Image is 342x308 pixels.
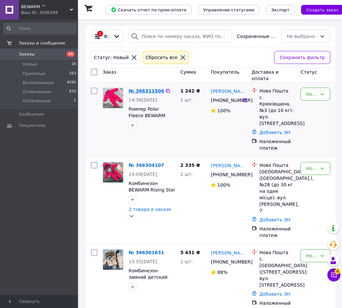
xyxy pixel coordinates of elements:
[144,54,179,61] div: Сбросить все
[180,163,200,168] span: 2 335 ₴
[306,165,317,172] div: Новый
[327,268,340,281] button: Чат с покупателем4
[129,88,164,93] a: № 366311506
[129,172,157,177] span: 14:09[DATE]
[129,250,164,255] a: № 366301631
[217,108,230,113] span: 100%
[211,162,247,169] a: [PERSON_NAME]
[103,250,123,270] img: Фото товару
[209,257,243,266] div: [PHONE_NUMBER]
[252,69,279,81] span: Доставка и оплата
[129,181,175,205] a: Комбинезон BEWARM Rising Star демисезонный Pink 92-98
[260,130,290,135] a: Добавить ЭН
[209,96,243,105] div: [PHONE_NUMBER]
[19,40,65,46] span: Заказы и сообщения
[211,69,239,75] span: Покупатель
[260,291,290,297] a: Добавить ЭН
[306,7,338,12] span: Создать заказ
[23,89,51,95] span: Отмененные
[180,97,193,103] span: 1 шт.
[260,168,296,214] div: [GEOGRAPHIC_DATA] ([GEOGRAPHIC_DATA].), №28 (до 30 кг на одне місце): вул. [PERSON_NAME], 7
[21,4,70,10] span: BEWARM ™
[129,207,171,212] a: 2 товара в заказе
[237,33,276,40] span: Сохраненные фильтры:
[23,80,54,86] span: Выполненные
[69,71,76,77] span: 263
[23,71,45,77] span: Принятые
[266,5,295,15] button: Экспорт
[19,123,45,129] span: Покупатели
[128,30,232,43] input: Поиск по номеру заказа, ФИО покупателя, номеру телефона, Email, номеру накладной
[211,250,247,256] a: [PERSON_NAME]
[260,162,296,168] div: Нова Пошта
[306,91,317,98] div: Новый
[217,182,230,188] span: 100%
[129,268,168,299] a: Комбинезон зимний детский раздельный BEWARM Umka Beige 86-92
[211,88,247,94] a: [PERSON_NAME]
[129,97,157,103] span: 14:56[DATE]
[23,98,51,104] span: Оплаченные
[103,88,123,108] img: Фото товару
[180,250,200,255] span: 5 431 ₴
[104,33,110,40] span: Фильтры
[103,88,123,108] a: Фото товару
[93,54,130,61] div: Статус: Новый
[106,5,192,15] button: Скачать отчет по пром-оплате
[217,270,227,275] span: 88%
[260,94,296,127] div: с. Крюківщина, №3 (до 10 кг): вул. [STREET_ADDRESS]
[209,170,243,179] div: [PHONE_NUMBER]
[287,33,317,40] div: Не выбрано
[306,252,317,259] div: Новый
[21,10,78,16] div: Ваш ID: 3506398
[180,172,193,177] span: 2 шт.
[260,226,296,239] div: Наложенный платеж
[203,7,254,12] span: Управление статусами
[71,61,76,67] span: 16
[260,88,296,94] div: Нова Пошта
[129,259,157,264] span: 13:55[DATE]
[260,249,296,256] div: Нова Пошта
[129,163,164,168] a: № 366304107
[103,69,116,75] span: Заказ
[260,256,296,288] div: с. [GEOGRAPHIC_DATA] ([STREET_ADDRESS]: вул. [STREET_ADDRESS]
[111,7,186,13] span: Скачать отчет по пром-оплате
[103,162,123,182] img: Фото товару
[180,69,196,75] span: Сумма
[74,98,76,104] span: 1
[274,51,330,64] button: Сохранить фильтр
[280,54,325,61] span: Сохранить фильтр
[67,51,75,57] span: 16
[23,61,37,67] span: Новые
[19,111,44,117] span: Сообщения
[260,217,290,222] a: Добавить ЭН
[67,80,76,86] span: 4295
[69,89,76,95] span: 870
[129,106,167,131] a: Ромпер Polar Fleece BEWARM Olimpik Magenta 80-86
[335,268,340,274] span: 4
[271,7,289,12] span: Экспорт
[180,259,193,264] span: 1 шт.
[3,23,77,34] input: Поиск
[198,5,260,15] button: Управление статусами
[19,51,35,57] span: Заказы
[260,138,296,151] div: Наложенный платеж
[180,88,200,93] span: 1 242 ₴
[300,69,317,75] span: Статус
